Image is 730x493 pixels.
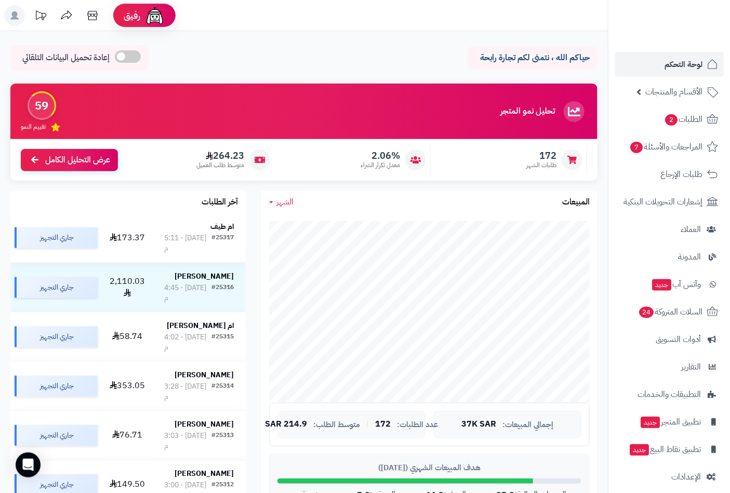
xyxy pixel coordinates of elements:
[144,5,165,26] img: ai-face.png
[671,470,701,484] span: الإعدادات
[164,381,211,402] div: [DATE] - 3:28 م
[102,362,152,410] td: 353.05
[211,332,234,353] div: #25315
[277,462,581,473] div: هدف المبيعات الشهري ([DATE])
[211,431,234,451] div: #25313
[397,420,438,429] span: عدد الطلبات:
[615,217,724,242] a: العملاء
[665,57,702,72] span: لوحة التحكم
[102,263,152,312] td: 2,110.03
[15,227,98,248] div: جاري التجهيز
[276,196,294,208] span: الشهر
[652,279,671,291] span: جديد
[615,299,724,324] a: السلات المتروكة24
[361,161,400,170] span: معدل تكرار الشراء
[15,376,98,396] div: جاري التجهيز
[615,382,724,407] a: التطبيقات والخدمات
[211,233,234,254] div: #25317
[175,419,234,430] strong: [PERSON_NAME]
[211,381,234,402] div: #25314
[211,283,234,304] div: #25316
[526,161,556,170] span: طلبات الشهر
[665,114,678,126] span: 2
[361,150,400,161] span: 2.06%
[615,409,724,434] a: تطبيق المتجرجديد
[375,420,391,429] span: 172
[638,305,702,319] span: السلات المتروكة
[15,277,98,298] div: جاري التجهيز
[164,332,211,353] div: [DATE] - 4:02 م
[475,52,590,64] p: حياكم الله ، نتمنى لكم تجارة رابحة
[681,360,701,374] span: التقارير
[102,213,152,262] td: 173.37
[615,464,724,489] a: الإعدادات
[16,453,41,477] div: Open Intercom Messenger
[641,417,660,428] span: جديد
[164,233,211,254] div: [DATE] - 5:11 م
[656,332,701,347] span: أدوات التسويق
[175,369,234,380] strong: [PERSON_NAME]
[15,326,98,347] div: جاري التجهيز
[645,85,702,99] span: الأقسام والمنتجات
[269,196,294,208] a: الشهر
[659,8,720,30] img: logo-2.png
[366,420,369,428] span: |
[630,141,643,154] span: 7
[502,420,553,429] span: إجمالي المبيعات:
[615,437,724,462] a: تطبيق نقاط البيعجديد
[678,250,701,264] span: المدونة
[638,387,701,402] span: التطبيقات والخدمات
[615,52,724,77] a: لوحة التحكم
[313,420,360,429] span: متوسط الطلب:
[124,9,140,22] span: رفيق
[196,161,244,170] span: متوسط طلب العميل
[660,167,702,182] span: طلبات الإرجاع
[102,411,152,460] td: 76.71
[630,444,649,456] span: جديد
[629,140,702,154] span: المراجعات والأسئلة
[202,198,238,207] h3: آخر الطلبات
[22,52,110,64] span: إعادة تحميل البيانات التلقائي
[461,420,496,429] span: 37K SAR
[102,312,152,361] td: 58.74
[196,150,244,161] span: 264.23
[615,189,724,214] a: إشعارات التحويلات البنكية
[167,320,234,331] strong: ام [PERSON_NAME]
[640,415,701,429] span: تطبيق المتجر
[45,154,110,166] span: عرض التحليل الكامل
[615,162,724,187] a: طلبات الإرجاع
[28,5,54,29] a: تحديثات المنصة
[164,431,211,451] div: [DATE] - 3:03 م
[164,283,211,304] div: [DATE] - 4:45 م
[623,195,702,209] span: إشعارات التحويلات البنكية
[629,442,701,457] span: تطبيق نقاط البيع
[21,149,118,171] a: عرض التحليل الكامل
[651,277,701,292] span: وآتس آب
[210,221,234,232] strong: ام طيف
[15,425,98,446] div: جاري التجهيز
[526,150,556,161] span: 172
[562,198,590,207] h3: المبيعات
[175,271,234,282] strong: [PERSON_NAME]
[615,354,724,379] a: التقارير
[175,468,234,479] strong: [PERSON_NAME]
[21,122,46,131] span: تقييم النمو
[639,306,655,319] span: 24
[615,134,724,159] a: المراجعات والأسئلة7
[615,272,724,297] a: وآتس آبجديد
[615,327,724,352] a: أدوات التسويق
[265,420,307,429] span: 214.9 SAR
[681,222,701,237] span: العملاء
[615,244,724,269] a: المدونة
[664,112,702,127] span: الطلبات
[500,107,555,116] h3: تحليل نمو المتجر
[615,107,724,132] a: الطلبات2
